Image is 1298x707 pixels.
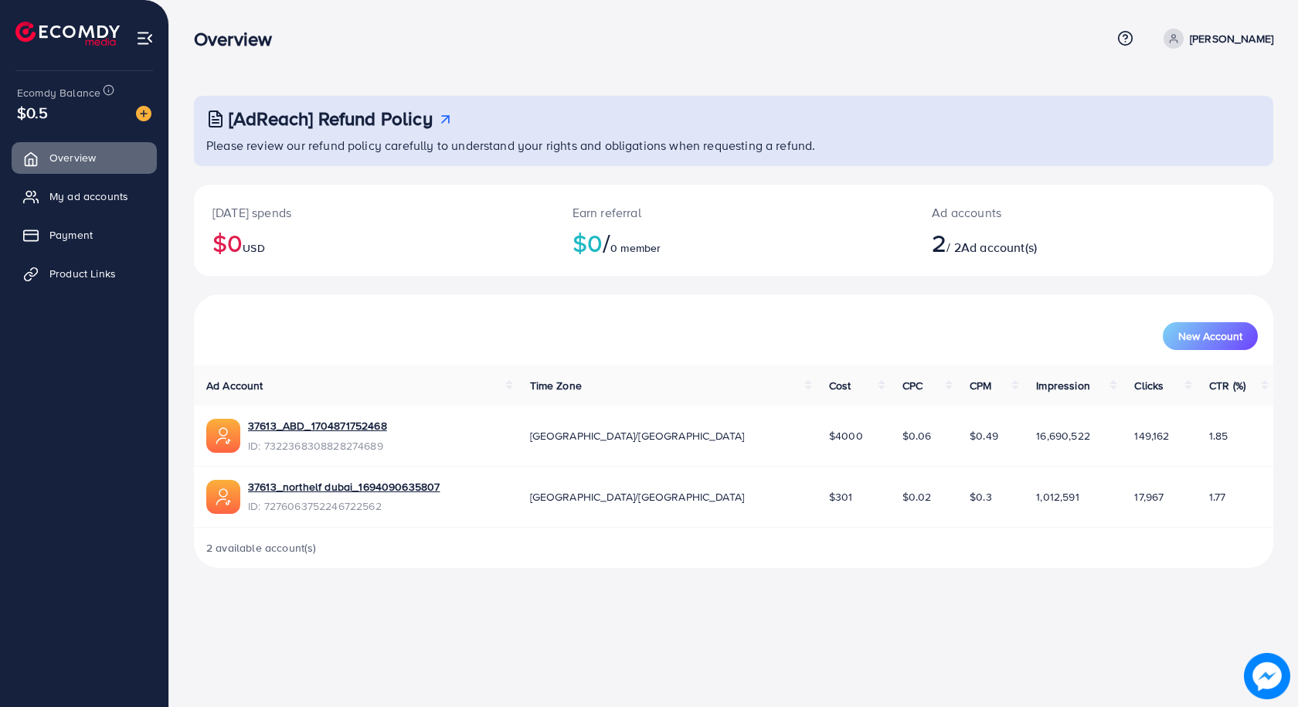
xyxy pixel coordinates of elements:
span: Clicks [1134,378,1164,393]
span: CPC [902,378,923,393]
img: image [136,106,151,121]
span: 16,690,522 [1036,428,1090,444]
span: [GEOGRAPHIC_DATA]/[GEOGRAPHIC_DATA] [530,428,745,444]
span: $0.02 [902,489,932,505]
img: logo [15,22,120,46]
span: CTR (%) [1209,378,1245,393]
span: Impression [1036,378,1090,393]
span: 149,162 [1134,428,1169,444]
span: / [603,225,610,260]
img: menu [136,29,154,47]
span: USD [243,240,264,256]
span: My ad accounts [49,189,128,204]
a: 37613_northelf dubai_1694090635807 [248,479,440,495]
h3: [AdReach] Refund Policy [229,107,433,130]
p: Please review our refund policy carefully to understand your rights and obligations when requesti... [206,136,1264,155]
span: ID: 7276063752246722562 [248,498,440,514]
img: image [1244,653,1290,699]
span: ID: 7322368308828274689 [248,438,387,454]
img: ic-ads-acc.e4c84228.svg [206,480,240,514]
span: $4000 [829,428,863,444]
span: Time Zone [530,378,582,393]
span: [GEOGRAPHIC_DATA]/[GEOGRAPHIC_DATA] [530,489,745,505]
span: $0.3 [970,489,992,505]
span: 17,967 [1134,489,1164,505]
span: Payment [49,227,93,243]
span: New Account [1178,331,1242,342]
span: Product Links [49,266,116,281]
span: Ad Account [206,378,263,393]
span: Ecomdy Balance [17,85,100,100]
span: 1,012,591 [1036,489,1079,505]
span: Cost [829,378,851,393]
a: Payment [12,219,157,250]
a: Product Links [12,258,157,289]
span: $301 [829,489,853,505]
h2: $0 [573,228,895,257]
span: 0 member [610,240,661,256]
span: $0.06 [902,428,932,444]
img: ic-ads-acc.e4c84228.svg [206,419,240,453]
a: 37613_ABD_1704871752468 [248,418,387,433]
h2: $0 [212,228,535,257]
span: CPM [970,378,991,393]
span: 1.77 [1209,489,1226,505]
p: [PERSON_NAME] [1190,29,1273,48]
span: 1.85 [1209,428,1228,444]
span: $0.5 [17,101,49,124]
span: 2 available account(s) [206,540,317,556]
p: Earn referral [573,203,895,222]
a: Overview [12,142,157,173]
p: [DATE] spends [212,203,535,222]
a: My ad accounts [12,181,157,212]
h2: / 2 [932,228,1164,257]
a: [PERSON_NAME] [1157,29,1273,49]
span: 2 [932,225,946,260]
h3: Overview [194,28,284,50]
button: New Account [1163,322,1258,350]
span: $0.49 [970,428,998,444]
p: Ad accounts [932,203,1164,222]
span: Overview [49,150,96,165]
span: Ad account(s) [961,239,1037,256]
